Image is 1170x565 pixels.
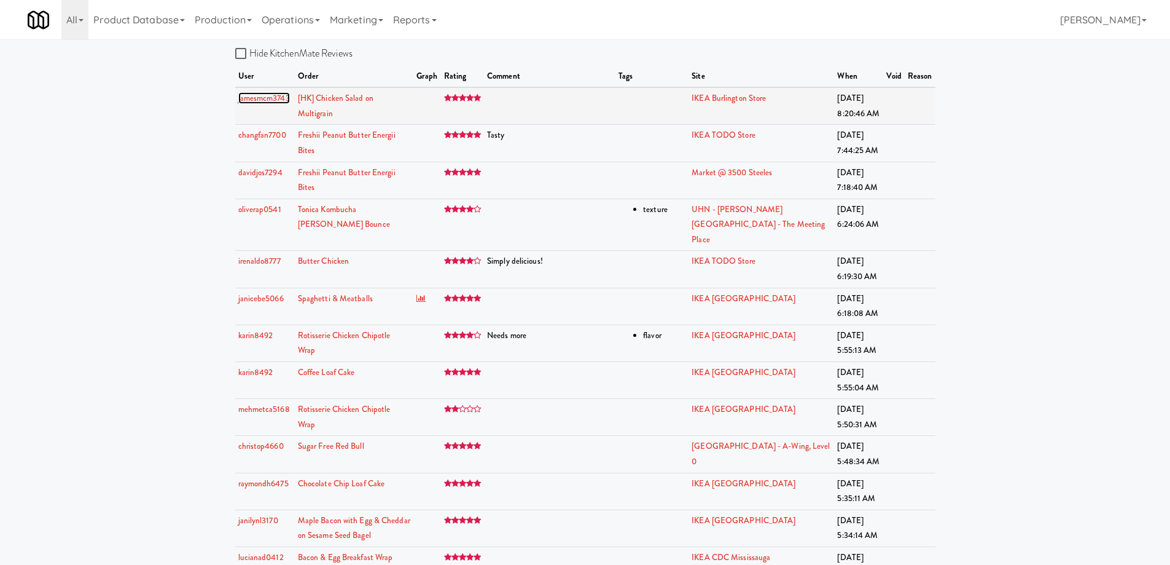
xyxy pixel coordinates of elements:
a: [HK] Chicken Salad on Multigrain [298,92,373,119]
th: user [235,66,295,88]
a: IKEA [GEOGRAPHIC_DATA] [692,366,795,378]
span: Simply delicious! [487,255,543,267]
a: Coffee Loaf Cake [298,366,355,378]
th: Reason [905,66,935,88]
a: Chocolate Chip Loaf Cake [298,478,384,489]
a: christop4660 [238,440,284,452]
th: site [688,66,834,88]
a: Freshii Peanut Butter Energii Bites [298,167,396,194]
a: [GEOGRAPHIC_DATA] - A-Wing, Level 0 [692,440,830,467]
a: karin8492 [238,366,273,378]
a: Freshii Peanut Butter Energii Bites [298,129,396,156]
th: order [295,66,413,88]
a: mehmetca5168 [238,403,290,415]
a: IKEA CDC Mississauga [692,551,770,563]
a: lucianad0412 [238,551,284,563]
a: Rotisserie Chicken Chipotle Wrap [298,330,391,357]
th: graph [413,66,441,88]
input: Hide KitchenMate Reviews [235,49,249,59]
a: raymondh6475 [238,478,289,489]
a: Tonica Kombucha [PERSON_NAME] Bounce [298,203,390,231]
td: [DATE] 7:44:25 AM [834,125,883,162]
span: Tasty [487,129,505,141]
a: IKEA [GEOGRAPHIC_DATA] [692,478,795,489]
a: Maple Bacon with Egg & Cheddar on Sesame Seed Bagel [298,515,410,542]
a: Market @ 3500 Steeles [692,167,772,178]
th: Tags [615,66,688,88]
a: IKEA [GEOGRAPHIC_DATA] [692,293,795,304]
td: [DATE] 5:34:14 AM [834,510,883,547]
td: [DATE] 5:35:11 AM [834,473,883,510]
a: oliverap0541 [238,203,281,215]
td: [DATE] 8:20:46 AM [834,87,883,125]
img: Micromart [28,9,49,31]
a: UHN - [PERSON_NAME][GEOGRAPHIC_DATA] - The Meeting Place [692,203,825,245]
a: changfan7700 [238,129,286,141]
li: texture [643,202,685,218]
td: [DATE] 7:18:40 AM [834,162,883,199]
th: comment [484,66,615,88]
a: irenaldo8777 [238,255,281,267]
a: IKEA TODO Store [692,255,755,267]
li: flavor [643,328,685,344]
th: Void [883,66,904,88]
a: jamesmcm3743 [238,92,290,104]
a: Butter Chicken [298,255,349,267]
a: IKEA TODO Store [692,129,755,141]
a: karin8492 [238,330,273,341]
label: Hide KitchenMate Reviews [235,44,353,63]
a: IKEA Burlington Store [692,92,766,104]
a: Rotisserie Chicken Chipotle Wrap [298,403,391,430]
a: davidjos7294 [238,167,283,178]
span: Needs more [487,330,526,341]
a: Bacon & Egg Breakfast Wrap [298,551,393,563]
td: [DATE] 5:55:04 AM [834,362,883,399]
td: [DATE] 6:24:06 AM [834,199,883,251]
a: janilynl3170 [238,515,278,526]
a: Sugar Free Red Bull [298,440,364,452]
a: IKEA [GEOGRAPHIC_DATA] [692,515,795,526]
td: [DATE] 5:48:34 AM [834,436,883,473]
td: [DATE] 6:19:30 AM [834,251,883,288]
td: [DATE] 6:18:08 AM [834,288,883,325]
td: [DATE] 5:55:13 AM [834,325,883,362]
th: when [834,66,883,88]
a: janicebe5066 [238,293,284,304]
td: [DATE] 5:50:31 AM [834,399,883,436]
a: Spaghetti & Meatballs [298,293,373,304]
th: rating [441,66,485,88]
a: IKEA [GEOGRAPHIC_DATA] [692,330,795,341]
a: IKEA [GEOGRAPHIC_DATA] [692,403,795,415]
